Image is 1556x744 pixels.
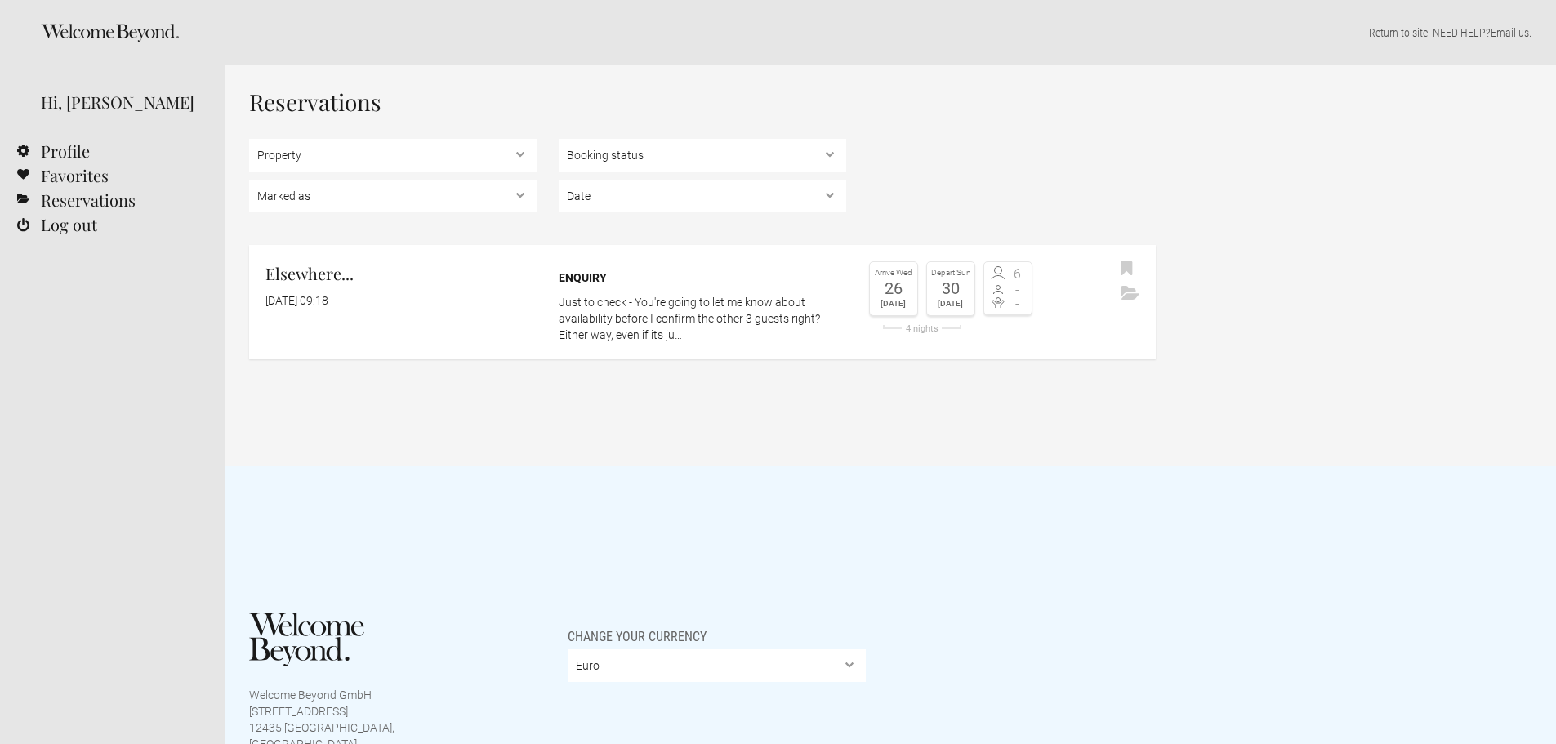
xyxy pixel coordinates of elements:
[559,294,846,343] p: Just to check - You're going to let me know about availability before I confirm the other 3 guest...
[1369,26,1428,39] a: Return to site
[265,261,537,286] h2: Elsewhere...
[1491,26,1529,39] a: Email us
[1008,268,1028,281] span: 6
[265,294,328,307] flynt-date-display: [DATE] 09:18
[1117,257,1137,282] button: Bookmark
[874,296,913,311] div: [DATE]
[931,266,970,280] div: Depart Sun
[559,139,846,172] select: , ,
[1117,282,1144,306] button: Archive
[931,280,970,296] div: 30
[931,296,970,311] div: [DATE]
[1008,283,1028,296] span: -
[249,613,364,666] img: Welcome Beyond
[249,90,1156,114] h1: Reservations
[1008,297,1028,310] span: -
[869,324,975,333] div: 4 nights
[249,245,1156,359] a: Elsewhere... [DATE] 09:18 Enquiry Just to check - You're going to let me know about availability ...
[249,25,1531,41] p: | NEED HELP? .
[874,280,913,296] div: 26
[249,180,537,212] select: , , ,
[559,270,846,286] div: Enquiry
[568,649,867,682] select: Change your currency
[568,613,707,645] span: Change your currency
[41,90,200,114] div: Hi, [PERSON_NAME]
[559,180,846,212] select: ,
[874,266,913,280] div: Arrive Wed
